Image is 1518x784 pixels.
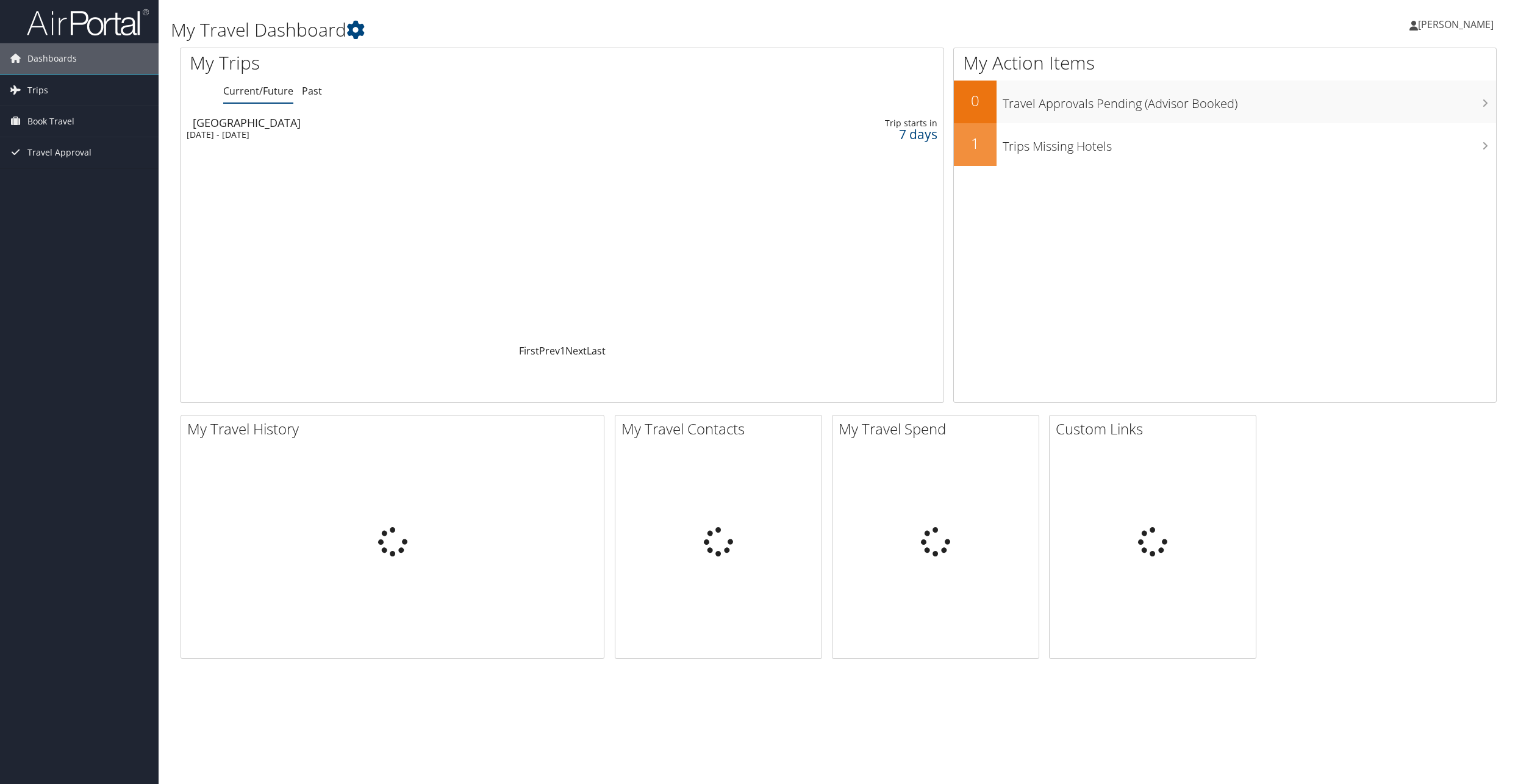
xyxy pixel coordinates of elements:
[839,419,1039,439] h2: My Travel Spend
[27,137,91,168] span: Travel Approval
[587,344,606,358] a: Last
[187,419,604,439] h2: My Travel History
[954,123,1496,166] a: 1Trips Missing Hotels
[539,344,560,358] a: Prev
[27,75,48,106] span: Trips
[954,81,1496,123] a: 0Travel Approvals Pending (Advisor Booked)
[560,344,565,358] a: 1
[27,106,74,137] span: Book Travel
[519,344,539,358] a: First
[302,84,322,98] a: Past
[954,50,1496,76] h1: My Action Items
[193,117,659,128] div: [GEOGRAPHIC_DATA]
[27,43,77,74] span: Dashboards
[764,129,937,140] div: 7 days
[1003,89,1496,112] h3: Travel Approvals Pending (Advisor Booked)
[954,133,997,154] h2: 1
[171,17,1061,43] h1: My Travel Dashboard
[190,50,617,76] h1: My Trips
[565,344,587,358] a: Next
[1003,132,1496,155] h3: Trips Missing Hotels
[621,419,822,439] h2: My Travel Contacts
[187,129,653,140] div: [DATE] - [DATE]
[764,118,937,129] div: Trip starts in
[223,84,293,98] a: Current/Future
[1409,6,1506,43] a: [PERSON_NAME]
[954,90,997,111] h2: 0
[1418,18,1494,31] span: [PERSON_NAME]
[1056,419,1256,439] h2: Custom Links
[27,8,149,37] img: airportal-logo.png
